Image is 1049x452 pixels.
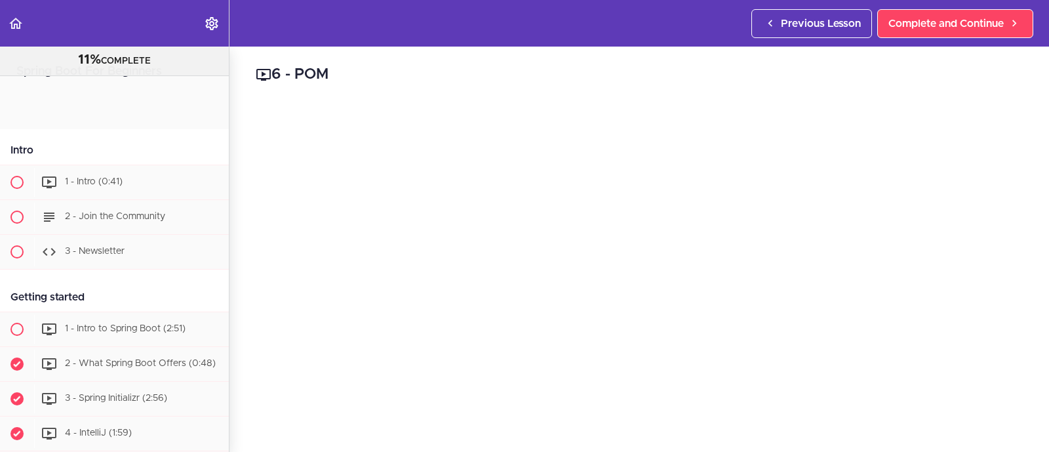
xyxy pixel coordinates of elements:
span: 3 - Newsletter [65,247,125,256]
a: Previous Lesson [751,9,872,38]
span: 3 - Spring Initializr (2:56) [65,394,167,403]
span: 11% [78,53,101,66]
span: Previous Lesson [781,16,861,31]
iframe: chat widget [800,121,1036,393]
span: 1 - Intro to Spring Boot (2:51) [65,324,186,333]
span: 4 - IntelliJ (1:59) [65,428,132,438]
span: Complete and Continue [888,16,1004,31]
span: 2 - What Spring Boot Offers (0:48) [65,359,216,368]
h2: 6 - POM [256,64,1023,86]
span: 1 - Intro (0:41) [65,177,123,186]
svg: Settings Menu [204,16,220,31]
span: 2 - Join the Community [65,212,165,221]
a: Complete and Continue [877,9,1033,38]
svg: Back to course curriculum [8,16,24,31]
div: COMPLETE [16,52,212,69]
iframe: chat widget [994,400,1036,439]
